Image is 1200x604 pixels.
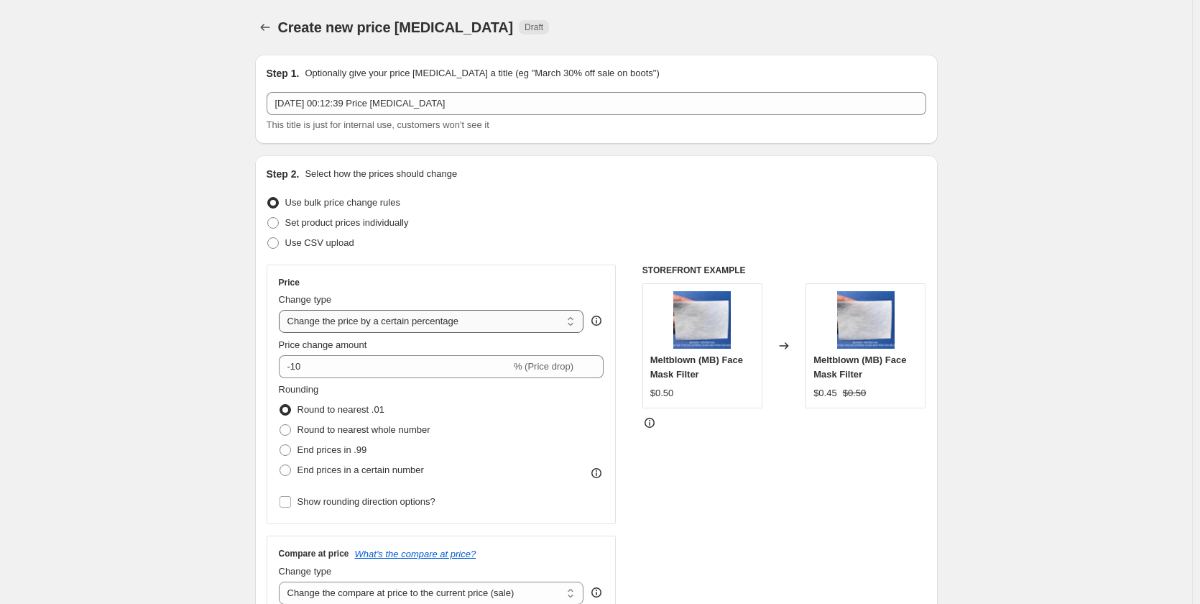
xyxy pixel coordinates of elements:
[297,424,430,435] span: Round to nearest whole number
[285,217,409,228] span: Set product prices individually
[267,66,300,81] h2: Step 1.
[279,355,511,378] input: -15
[279,294,332,305] span: Change type
[278,19,514,35] span: Create new price [MEDICAL_DATA]
[813,386,837,401] div: $0.45
[279,277,300,288] h3: Price
[267,167,300,181] h2: Step 2.
[589,314,604,328] div: help
[843,386,867,401] strike: $0.50
[255,17,275,37] button: Price change jobs
[279,339,367,350] span: Price change amount
[267,92,926,115] input: 30% off holiday sale
[525,22,543,33] span: Draft
[297,465,424,475] span: End prices in a certain number
[285,197,400,208] span: Use bulk price change rules
[514,361,573,372] span: % (Price drop)
[297,496,435,507] span: Show rounding direction options?
[355,549,476,559] button: What's the compare at price?
[673,291,731,349] img: Filteroutsideview_FINAL_80x.jpg
[285,237,354,248] span: Use CSV upload
[297,444,367,455] span: End prices in .99
[267,119,489,130] span: This title is just for internal use, customers won't see it
[589,585,604,600] div: help
[297,404,384,415] span: Round to nearest .01
[837,291,895,349] img: Filteroutsideview_FINAL_80x.jpg
[305,167,457,181] p: Select how the prices should change
[650,386,674,401] div: $0.50
[650,354,743,380] span: Meltblown (MB) Face Mask Filter
[305,66,659,81] p: Optionally give your price [MEDICAL_DATA] a title (eg "March 30% off sale on boots")
[279,566,332,577] span: Change type
[642,265,926,276] h6: STOREFRONT EXAMPLE
[279,384,319,395] span: Rounding
[279,548,349,559] h3: Compare at price
[813,354,906,380] span: Meltblown (MB) Face Mask Filter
